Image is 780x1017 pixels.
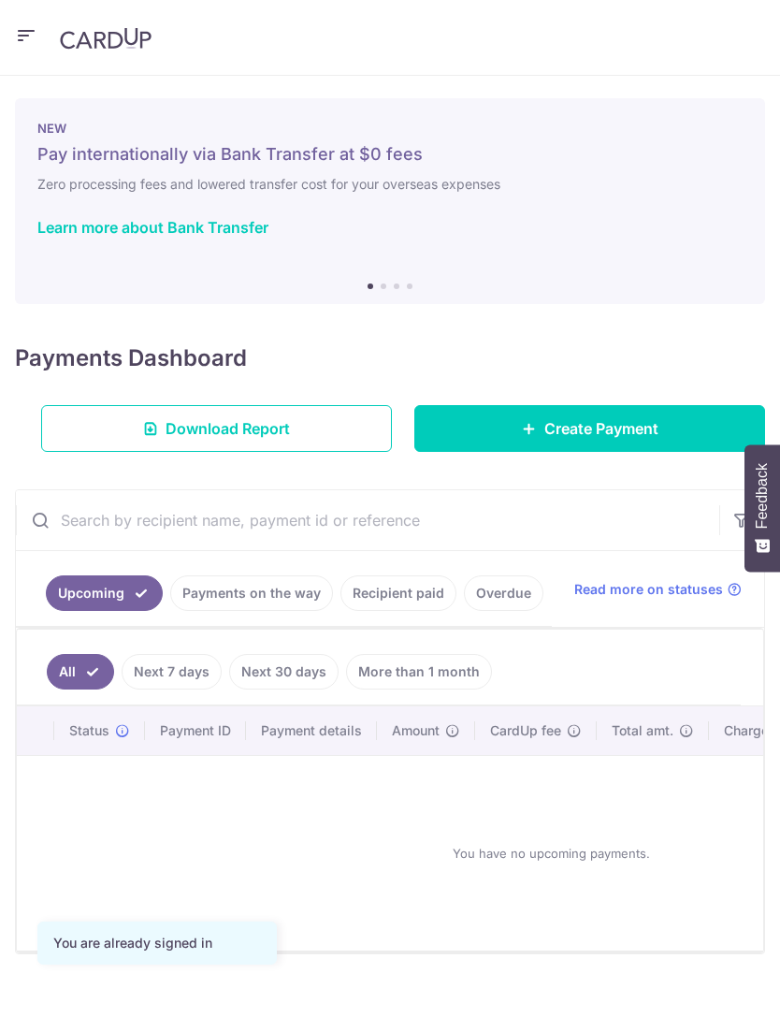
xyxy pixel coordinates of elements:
span: Status [69,721,109,740]
span: Feedback [754,463,771,529]
a: More than 1 month [346,654,492,690]
h6: Zero processing fees and lowered transfer cost for your overseas expenses [37,173,743,196]
h5: Pay internationally via Bank Transfer at $0 fees [37,143,743,166]
span: CardUp fee [490,721,561,740]
a: Payments on the way [170,575,333,611]
span: Download Report [166,417,290,440]
span: Create Payment [544,417,658,440]
img: CardUp [60,27,152,50]
th: Payment ID [145,706,246,755]
a: All [47,654,114,690]
h4: Payments Dashboard [15,341,247,375]
a: Read more on statuses [574,580,742,599]
a: Upcoming [46,575,163,611]
a: Overdue [464,575,543,611]
div: You are already signed in [53,934,261,952]
a: Next 7 days [122,654,222,690]
button: Feedback - Show survey [744,444,780,572]
th: Payment details [246,706,377,755]
a: Download Report [41,405,392,452]
span: Amount [392,721,440,740]
a: Learn more about Bank Transfer [37,218,268,237]
a: Next 30 days [229,654,339,690]
span: Read more on statuses [574,580,723,599]
p: NEW [37,121,743,136]
a: Recipient paid [340,575,456,611]
span: Total amt. [612,721,673,740]
a: Create Payment [414,405,765,452]
input: Search by recipient name, payment id or reference [16,490,719,550]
